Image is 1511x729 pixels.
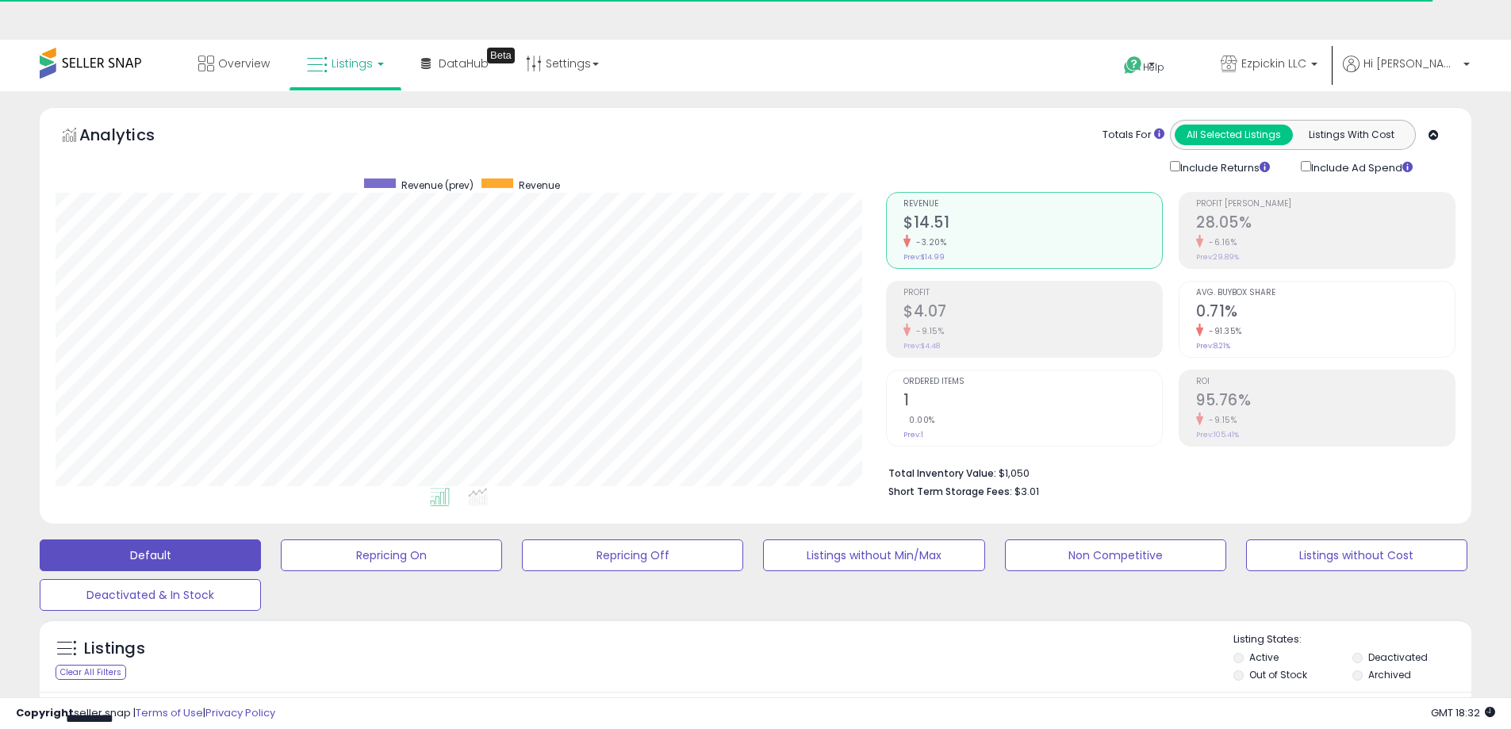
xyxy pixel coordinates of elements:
[1196,200,1455,209] span: Profit [PERSON_NAME]
[903,252,945,262] small: Prev: $14.99
[1196,252,1239,262] small: Prev: 29.89%
[1431,705,1495,720] span: 2025-10-9 18:32 GMT
[903,302,1162,324] h2: $4.07
[1233,632,1471,647] p: Listing States:
[1196,289,1455,297] span: Avg. Buybox Share
[1196,341,1230,351] small: Prev: 8.21%
[1368,668,1411,681] label: Archived
[1343,56,1470,91] a: Hi [PERSON_NAME]
[332,56,373,71] span: Listings
[1196,391,1455,412] h2: 95.76%
[1246,539,1467,571] button: Listings without Cost
[1123,56,1143,75] i: Get Help
[903,213,1162,235] h2: $14.51
[40,579,261,611] button: Deactivated & In Stock
[1368,650,1428,664] label: Deactivated
[487,48,515,63] div: Tooltip anchor
[84,638,145,660] h5: Listings
[1209,40,1329,91] a: Ezpickin LLC
[888,485,1012,498] b: Short Term Storage Fees:
[1143,60,1164,74] span: Help
[1241,56,1306,71] span: Ezpickin LLC
[1196,378,1455,386] span: ROI
[1289,158,1438,176] div: Include Ad Spend
[1103,128,1164,143] div: Totals For
[903,289,1162,297] span: Profit
[1363,56,1459,71] span: Hi [PERSON_NAME]
[56,665,126,680] div: Clear All Filters
[409,40,500,87] a: DataHub
[903,430,923,439] small: Prev: 1
[1203,414,1237,426] small: -9.15%
[903,414,935,426] small: 0.00%
[1196,302,1455,324] h2: 0.71%
[903,378,1162,386] span: Ordered Items
[295,40,396,87] a: Listings
[1111,44,1195,91] a: Help
[1175,125,1293,145] button: All Selected Listings
[903,200,1162,209] span: Revenue
[903,341,940,351] small: Prev: $4.48
[439,56,489,71] span: DataHub
[186,40,282,87] a: Overview
[218,56,270,71] span: Overview
[911,325,944,337] small: -9.15%
[1249,650,1279,664] label: Active
[1005,539,1226,571] button: Non Competitive
[401,178,474,192] span: Revenue (prev)
[40,539,261,571] button: Default
[79,124,186,150] h5: Analytics
[1196,430,1239,439] small: Prev: 105.41%
[1292,125,1410,145] button: Listings With Cost
[281,539,502,571] button: Repricing On
[903,391,1162,412] h2: 1
[888,466,996,480] b: Total Inventory Value:
[763,539,984,571] button: Listings without Min/Max
[911,236,946,248] small: -3.20%
[1158,158,1289,176] div: Include Returns
[522,539,743,571] button: Repricing Off
[514,40,611,87] a: Settings
[16,705,74,720] strong: Copyright
[1014,484,1039,499] span: $3.01
[1203,325,1242,337] small: -91.35%
[1196,213,1455,235] h2: 28.05%
[1249,668,1307,681] label: Out of Stock
[1203,236,1237,248] small: -6.16%
[519,178,560,192] span: Revenue
[888,462,1444,482] li: $1,050
[16,706,275,721] div: seller snap | |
